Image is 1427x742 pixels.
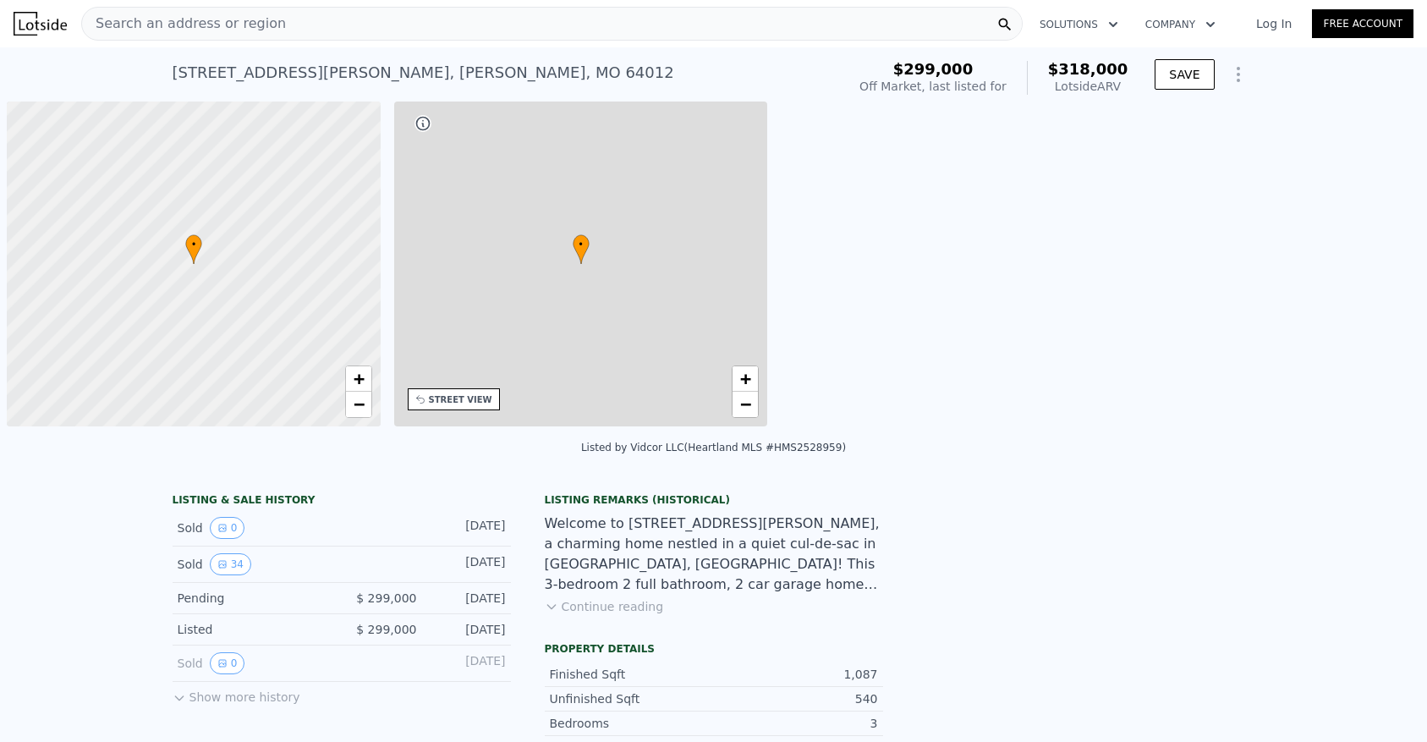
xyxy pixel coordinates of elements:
div: Lotside ARV [1048,78,1128,95]
div: Off Market, last listed for [859,78,1007,95]
button: View historical data [210,517,245,539]
div: Welcome to [STREET_ADDRESS][PERSON_NAME], a charming home nestled in a quiet cul-de-sac in [GEOGR... [545,514,883,595]
span: + [740,368,751,389]
div: Unfinished Sqft [550,690,714,707]
button: View historical data [210,652,245,674]
div: Sold [178,553,328,575]
button: Show more history [173,682,300,706]
span: + [353,368,364,389]
button: Show Options [1221,58,1255,91]
div: • [573,234,590,264]
button: Solutions [1026,9,1132,40]
div: [DATE] [431,553,506,575]
div: [DATE] [431,652,506,674]
span: $299,000 [893,60,974,78]
div: • [185,234,202,264]
div: [STREET_ADDRESS][PERSON_NAME] , [PERSON_NAME] , MO 64012 [173,61,674,85]
div: Sold [178,517,328,539]
span: • [185,237,202,252]
span: $ 299,000 [356,623,416,636]
a: Zoom out [346,392,371,417]
div: 540 [714,690,878,707]
button: Continue reading [545,598,664,615]
div: [DATE] [431,621,506,638]
div: Bedrooms [550,715,714,732]
div: Finished Sqft [550,666,714,683]
div: Pending [178,590,328,607]
a: Zoom out [733,392,758,417]
button: View historical data [210,553,251,575]
a: Free Account [1312,9,1413,38]
img: Lotside [14,12,67,36]
div: [DATE] [431,517,506,539]
a: Zoom in [346,366,371,392]
div: STREET VIEW [429,393,492,406]
div: Property details [545,642,883,656]
div: 3 [714,715,878,732]
a: Zoom in [733,366,758,392]
div: Listed [178,621,328,638]
span: $318,000 [1048,60,1128,78]
div: [DATE] [431,590,506,607]
span: Search an address or region [82,14,286,34]
a: Log In [1236,15,1312,32]
span: $ 299,000 [356,591,416,605]
button: SAVE [1155,59,1214,90]
div: LISTING & SALE HISTORY [173,493,511,510]
span: − [353,393,364,415]
button: Company [1132,9,1229,40]
span: • [573,237,590,252]
div: Listed by Vidcor LLC (Heartland MLS #HMS2528959) [581,442,846,453]
div: Sold [178,652,328,674]
span: − [740,393,751,415]
div: Listing Remarks (Historical) [545,493,883,507]
div: 1,087 [714,666,878,683]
